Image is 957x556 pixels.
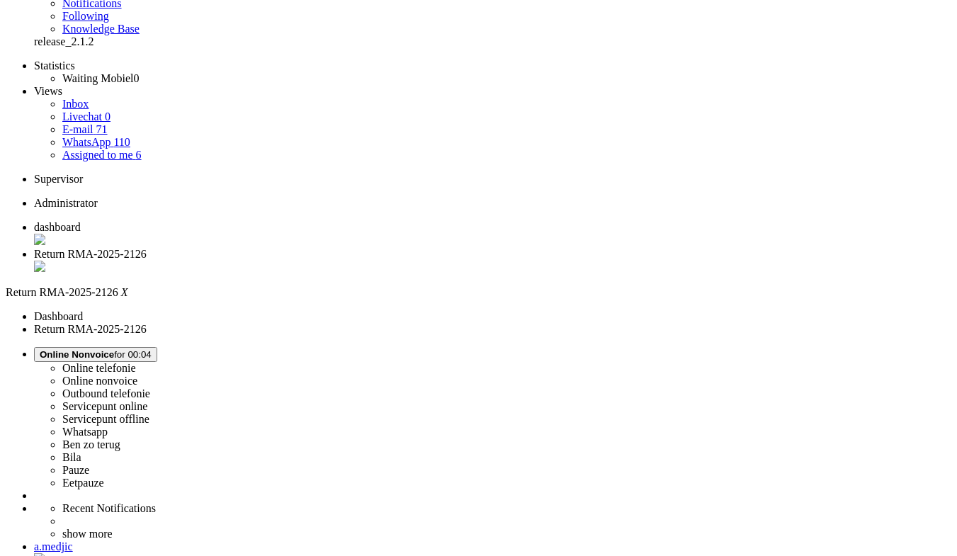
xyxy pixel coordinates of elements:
li: Return RMA-2025-2126 [34,323,951,336]
li: Views [34,85,951,98]
label: Online nonvoice [62,375,137,387]
label: Pauze [62,464,89,476]
span: WhatsApp [62,136,111,148]
a: Knowledge base [62,23,140,35]
span: Return RMA-2025-2126 [34,248,147,260]
div: Close tab [34,234,951,248]
a: show more [62,528,113,540]
a: E-mail 71 [62,123,108,135]
li: Statistics [34,59,951,72]
span: Knowledge Base [62,23,140,35]
span: Online Nonvoice [40,349,114,360]
span: E-mail [62,123,94,135]
i: X [121,286,128,298]
li: Dashboard [34,310,951,323]
span: 110 [113,136,130,148]
label: Online telefonie [62,362,136,374]
button: Online Nonvoicefor 00:04 [34,347,157,362]
span: 0 [105,110,111,123]
span: 71 [96,123,108,135]
a: Inbox [62,98,89,110]
li: Administrator [34,197,951,210]
a: Assigned to me 6 [62,149,142,161]
label: Whatsapp [62,426,108,438]
div: a.medjic [34,540,951,553]
li: 18188 [34,248,951,275]
label: Outbound telefonie [62,387,150,399]
label: Ben zo terug [62,438,120,450]
label: Servicepunt offline [62,413,149,425]
li: Recent Notifications [62,502,951,515]
li: Dashboard [34,221,951,248]
label: Bila [62,451,81,463]
body: Rich Text Area. Press ALT-0 for help. [6,6,207,183]
span: release_2.1.2 [34,35,94,47]
span: Assigned to me [62,149,133,161]
span: Livechat [62,110,102,123]
label: Servicepunt online [62,400,147,412]
li: Online Nonvoicefor 00:04 Online telefonieOnline nonvoiceOutbound telefonieServicepunt onlineServi... [34,347,951,489]
a: WhatsApp 110 [62,136,130,148]
div: Close tab [34,261,951,275]
label: Eetpauze [62,477,104,489]
img: ic_close.svg [34,234,45,245]
p: Dear [PERSON_NAME], Thank you for your email! We have checked the order and can see that the devi... [13,21,200,127]
li: Supervisor [34,173,951,186]
span: Return RMA-2025-2126 [6,286,118,298]
span: for 00:04 [40,349,152,360]
a: Following [62,10,109,22]
a: Livechat 0 [62,110,111,123]
span: 6 [136,149,142,161]
span: dashboard [34,221,81,233]
span: 0 [133,72,139,84]
a: Waiting Mobiel [62,72,139,84]
img: ic_close.svg [34,261,45,272]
